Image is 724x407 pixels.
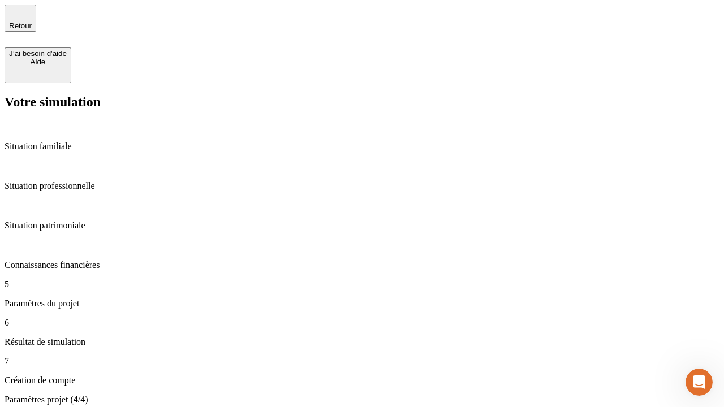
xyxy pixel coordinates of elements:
p: Connaissances financières [5,260,719,270]
div: Aide [9,58,67,66]
p: 7 [5,356,719,366]
h2: Votre simulation [5,94,719,110]
p: Situation professionnelle [5,181,719,191]
p: Paramètres projet (4/4) [5,395,719,405]
p: Situation familiale [5,141,719,151]
button: Retour [5,5,36,32]
p: Résultat de simulation [5,337,719,347]
p: Situation patrimoniale [5,220,719,231]
button: J’ai besoin d'aideAide [5,47,71,83]
p: Paramètres du projet [5,298,719,309]
p: Création de compte [5,375,719,386]
p: 6 [5,318,719,328]
p: 5 [5,279,719,289]
span: Retour [9,21,32,30]
div: J’ai besoin d'aide [9,49,67,58]
iframe: Intercom live chat [686,369,713,396]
